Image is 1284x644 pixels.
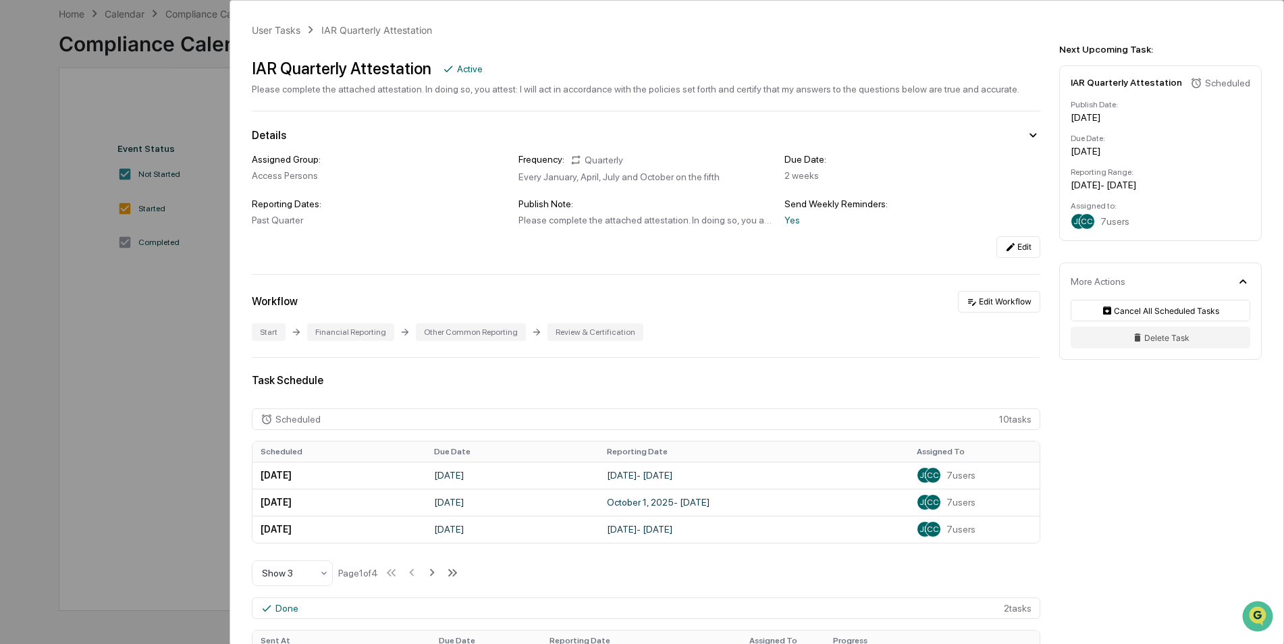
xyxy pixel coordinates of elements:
div: Active [457,63,483,74]
span: 7 users [946,470,975,481]
div: Reporting Dates: [252,198,508,209]
div: Assigned Group: [252,154,508,165]
div: Done [275,603,298,614]
div: 2 weeks [784,170,1040,181]
div: [DATE] - [DATE] [1071,180,1250,190]
span: Preclearance [27,170,87,184]
td: [DATE] [252,489,425,516]
span: Data Lookup [27,196,85,209]
div: Financial Reporting [307,323,394,341]
a: 🖐️Preclearance [8,165,92,189]
span: Attestations [111,170,167,184]
span: 7 users [946,524,975,535]
div: Start new chat [46,103,221,117]
div: Scheduled [275,414,321,425]
img: 1746055101610-c473b297-6a78-478c-a979-82029cc54cd1 [14,103,38,128]
div: Scheduled [1205,78,1250,88]
div: 10 task s [252,408,1040,430]
div: Start [252,323,286,341]
div: Reporting Range: [1071,167,1250,177]
div: Next Upcoming Task: [1059,44,1262,55]
a: 🗄️Attestations [92,165,173,189]
div: 2 task s [252,597,1040,619]
div: 🗄️ [98,171,109,182]
th: Assigned To [909,441,1040,462]
span: CC [927,525,939,534]
div: User Tasks [252,24,300,36]
span: JM [919,525,931,534]
div: Task Schedule [252,374,1040,387]
div: Past Quarter [252,215,508,225]
span: JM [919,498,931,507]
div: Frequency: [518,154,564,166]
th: Scheduled [252,441,425,462]
div: Details [252,129,286,142]
span: CC [927,471,939,480]
span: Pylon [134,229,163,239]
div: Other Common Reporting [416,323,526,341]
a: Powered byPylon [95,228,163,239]
td: [DATE] [252,516,425,543]
div: IAR Quarterly Attestation [1071,77,1182,88]
td: [DATE] - [DATE] [599,516,909,543]
td: [DATE] - [DATE] [599,462,909,489]
div: 🔎 [14,197,24,208]
div: Send Weekly Reminders: [784,198,1040,209]
div: Due Date: [1071,134,1250,143]
div: Page 1 of 4 [338,568,378,579]
span: CC [1081,217,1093,226]
div: Publish Note: [518,198,774,209]
div: Every January, April, July and October on the fifth [518,171,774,182]
div: Please complete the attached attestation. In doing so, you attest: I will act in accordance with ... [252,84,1019,95]
div: Quarterly [570,154,623,166]
span: 7 users [1100,216,1129,227]
a: 🔎Data Lookup [8,190,90,215]
button: Edit [996,236,1040,258]
div: Workflow [252,295,298,308]
div: [DATE] [1071,112,1250,123]
td: [DATE] [252,462,425,489]
div: Due Date: [784,154,1040,165]
td: [DATE] [426,489,599,516]
div: Access Persons [252,170,508,181]
button: Edit Workflow [958,291,1040,313]
div: More Actions [1071,276,1125,287]
div: Publish Date: [1071,100,1250,109]
div: 🖐️ [14,171,24,182]
td: [DATE] [426,462,599,489]
div: Please complete the attached attestation. In doing so, you attest: I will act in accordance with ... [518,215,774,225]
th: Reporting Date [599,441,909,462]
div: Assigned to: [1071,201,1250,211]
div: Review & Certification [547,323,643,341]
div: Yes [784,215,1040,225]
button: Start new chat [230,107,246,124]
button: Cancel All Scheduled Tasks [1071,300,1250,321]
div: IAR Quarterly Attestation [321,24,432,36]
td: [DATE] [426,516,599,543]
div: [DATE] [1071,146,1250,157]
div: We're available if you need us! [46,117,171,128]
th: Due Date [426,441,599,462]
button: Delete Task [1071,327,1250,348]
span: 7 users [946,497,975,508]
span: JM [1073,217,1085,226]
span: JM [919,471,931,480]
p: How can we help? [14,28,246,50]
td: October 1, 2025 - [DATE] [599,489,909,516]
span: CC [927,498,939,507]
iframe: Open customer support [1241,599,1277,636]
div: IAR Quarterly Attestation [252,59,431,78]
